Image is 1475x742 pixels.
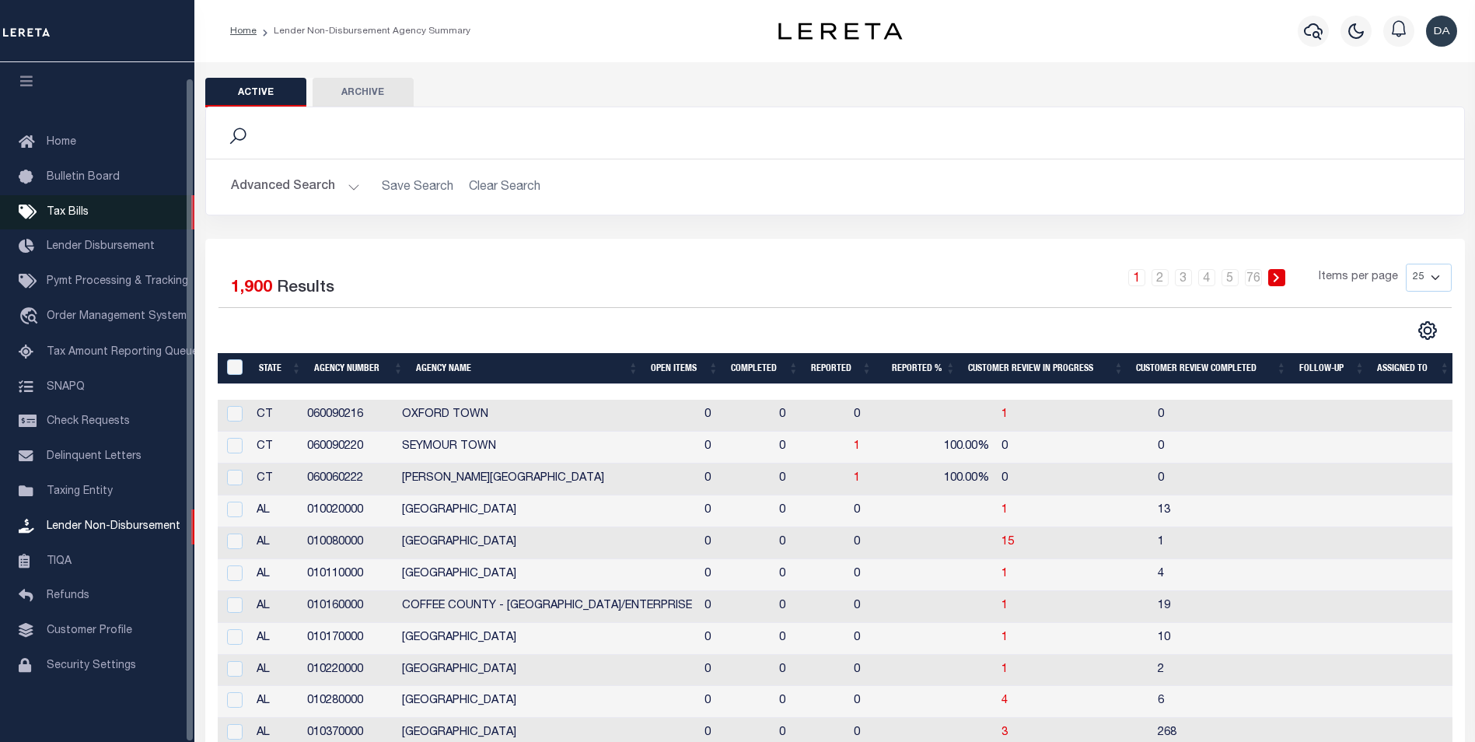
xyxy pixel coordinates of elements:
[1001,632,1008,643] a: 1
[301,655,396,687] td: 010220000
[47,521,180,532] span: Lender Non-Disbursement
[1001,727,1008,738] a: 3
[47,555,72,566] span: TIQA
[47,451,142,462] span: Delinquent Letters
[1152,495,1303,527] td: 13
[396,686,698,718] td: [GEOGRAPHIC_DATA]
[1001,537,1014,548] a: 15
[250,591,301,623] td: AL
[250,655,301,687] td: AL
[854,473,860,484] a: 1
[301,464,396,495] td: 060060222
[1152,686,1303,718] td: 6
[1245,269,1262,286] a: 76
[698,559,773,591] td: 0
[250,495,301,527] td: AL
[778,23,903,40] img: logo-dark.svg
[962,353,1130,385] th: Customer Review In Progress: activate to sort column ascending
[257,24,470,38] li: Lender Non-Disbursement Agency Summary
[848,400,917,432] td: 0
[47,311,187,322] span: Order Management System
[698,464,773,495] td: 0
[773,591,848,623] td: 0
[917,432,995,464] td: 100.00%
[301,686,396,718] td: 010280000
[848,655,917,687] td: 0
[917,464,995,495] td: 100.00%
[1152,559,1303,591] td: 4
[878,353,962,385] th: Reported %: activate to sort column ascending
[396,527,698,559] td: [GEOGRAPHIC_DATA]
[250,686,301,718] td: AL
[47,486,113,497] span: Taxing Entity
[301,432,396,464] td: 060090220
[313,78,414,107] button: Archive
[47,347,198,358] span: Tax Amount Reporting Queue
[773,432,848,464] td: 0
[396,623,698,655] td: [GEOGRAPHIC_DATA]
[645,353,725,385] th: Open Items: activate to sort column ascending
[1001,695,1008,706] span: 4
[773,400,848,432] td: 0
[698,686,773,718] td: 0
[725,353,805,385] th: Completed: activate to sort column ascending
[47,172,120,183] span: Bulletin Board
[250,464,301,495] td: CT
[231,280,272,296] span: 1,900
[1175,269,1192,286] a: 3
[1001,600,1008,611] a: 1
[1293,353,1372,385] th: Follow-up: activate to sort column ascending
[230,26,257,36] a: Home
[1152,269,1169,286] a: 2
[698,527,773,559] td: 0
[1152,400,1303,432] td: 0
[253,353,308,385] th: State: activate to sort column ascending
[47,590,89,601] span: Refunds
[1152,623,1303,655] td: 10
[396,432,698,464] td: SEYMOUR TOWN
[1001,409,1008,420] span: 1
[47,241,155,252] span: Lender Disbursement
[848,591,917,623] td: 0
[47,137,76,148] span: Home
[773,559,848,591] td: 0
[1001,505,1008,516] a: 1
[1001,569,1008,579] a: 1
[1152,464,1303,495] td: 0
[1426,16,1457,47] img: svg+xml;base64,PHN2ZyB4bWxucz0iaHR0cDovL3d3dy53My5vcmcvMjAwMC9zdmciIHBvaW50ZXItZXZlbnRzPSJub25lIi...
[773,686,848,718] td: 0
[698,495,773,527] td: 0
[1001,664,1008,675] span: 1
[47,207,89,218] span: Tax Bills
[848,559,917,591] td: 0
[396,400,698,432] td: OXFORD TOWN
[396,495,698,527] td: [GEOGRAPHIC_DATA]
[47,381,85,392] span: SNAPQ
[301,495,396,527] td: 010020000
[1198,269,1215,286] a: 4
[1152,432,1303,464] td: 0
[396,655,698,687] td: [GEOGRAPHIC_DATA]
[773,464,848,495] td: 0
[205,78,306,107] button: Active
[773,527,848,559] td: 0
[47,660,136,671] span: Security Settings
[47,416,130,427] span: Check Requests
[250,400,301,432] td: CT
[698,400,773,432] td: 0
[848,623,917,655] td: 0
[301,591,396,623] td: 010160000
[854,441,860,452] a: 1
[301,527,396,559] td: 010080000
[250,432,301,464] td: CT
[301,559,396,591] td: 010110000
[250,623,301,655] td: AL
[396,559,698,591] td: [GEOGRAPHIC_DATA]
[848,527,917,559] td: 0
[396,464,698,495] td: [PERSON_NAME][GEOGRAPHIC_DATA]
